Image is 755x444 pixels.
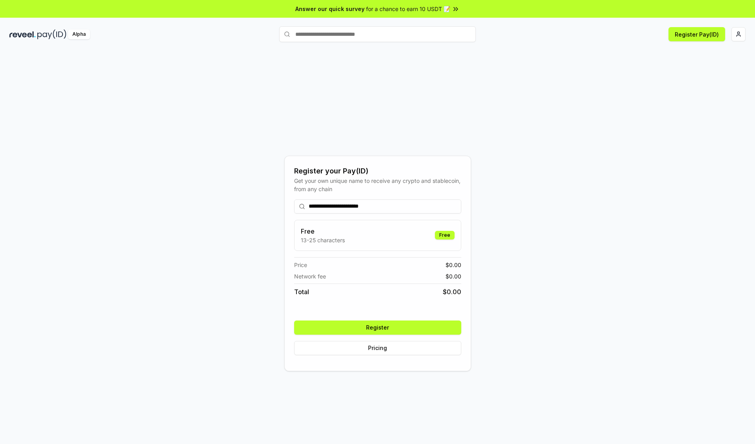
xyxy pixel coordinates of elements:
[37,29,66,39] img: pay_id
[446,272,461,280] span: $ 0.00
[294,177,461,193] div: Get your own unique name to receive any crypto and stablecoin, from any chain
[294,341,461,355] button: Pricing
[294,287,309,297] span: Total
[668,27,725,41] button: Register Pay(ID)
[294,166,461,177] div: Register your Pay(ID)
[68,29,90,39] div: Alpha
[435,231,455,240] div: Free
[301,236,345,244] p: 13-25 characters
[295,5,365,13] span: Answer our quick survey
[294,272,326,280] span: Network fee
[443,287,461,297] span: $ 0.00
[9,29,36,39] img: reveel_dark
[446,261,461,269] span: $ 0.00
[294,261,307,269] span: Price
[301,227,345,236] h3: Free
[294,321,461,335] button: Register
[366,5,450,13] span: for a chance to earn 10 USDT 📝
